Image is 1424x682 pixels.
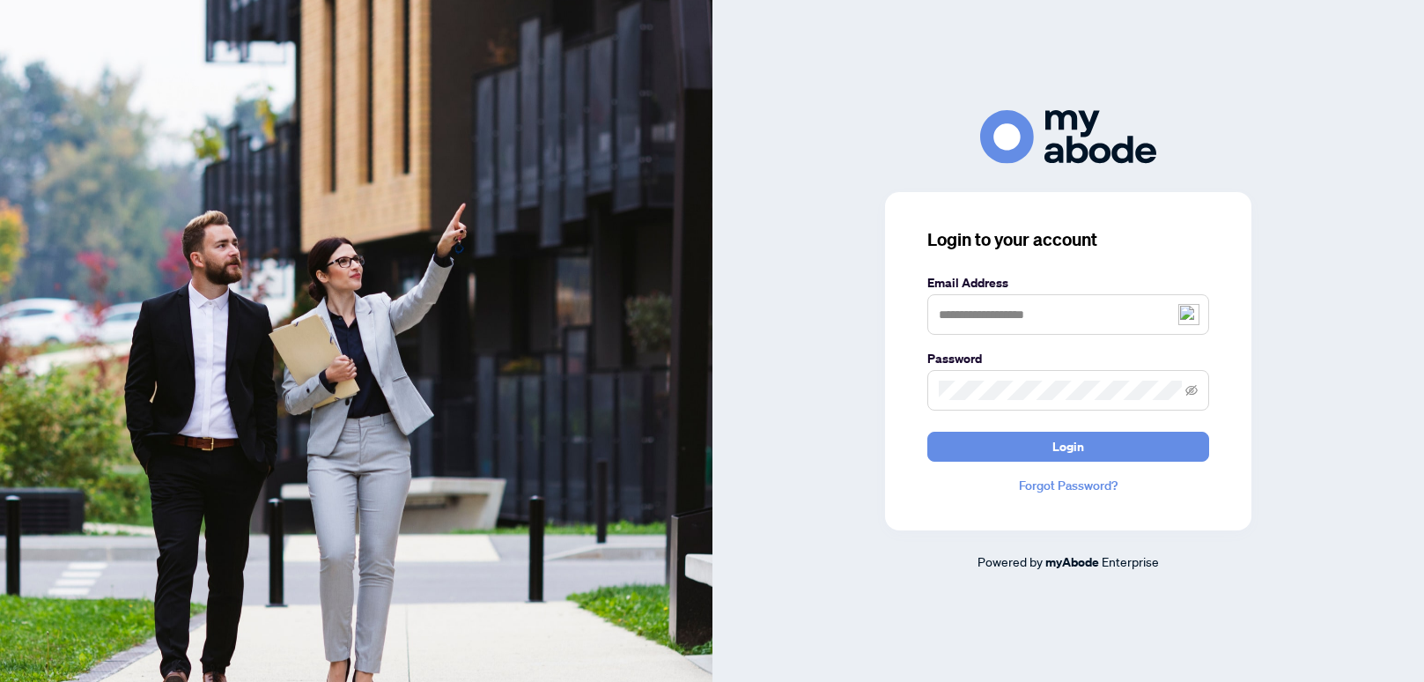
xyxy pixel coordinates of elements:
h3: Login to your account [927,227,1209,252]
button: Login [927,432,1209,462]
span: eye-invisible [1185,384,1198,397]
span: Powered by [978,553,1043,569]
span: Login [1052,433,1084,461]
a: Forgot Password? [927,476,1209,495]
img: npw-badge-icon-locked.svg [1178,304,1199,325]
img: npw-badge-icon-locked.svg [1161,384,1175,398]
img: ma-logo [980,110,1156,164]
a: myAbode [1045,552,1099,572]
span: Enterprise [1102,553,1159,569]
label: Email Address [927,273,1209,293]
label: Password [927,349,1209,368]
